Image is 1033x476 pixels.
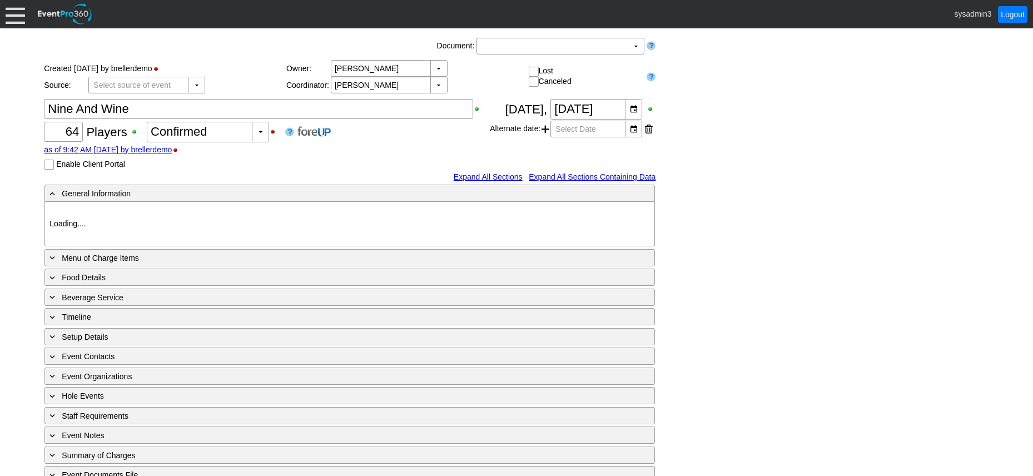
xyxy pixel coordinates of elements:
[529,172,655,181] a: Expand All Sections Containing Data
[62,313,91,321] span: Timeline
[286,64,331,73] div: Owner:
[454,172,523,181] a: Expand All Sections
[269,128,282,136] div: Hide Guest Count Status when printing; click to show Guest Count Status when printing.
[62,254,139,262] span: Menu of Charge Items
[62,411,128,420] span: Staff Requirements
[56,160,125,168] label: Enable Client Portal
[647,105,655,113] div: Show Event Date when printing; click to hide Event Date when printing.
[297,126,331,137] img: This event is connected to foreUP customer 880664444
[47,370,607,383] div: Event Organizations
[47,251,607,264] div: Menu of Charge Items
[62,293,123,302] span: Beverage Service
[998,6,1027,23] a: Logout
[62,391,103,400] span: Hole Events
[542,121,549,137] span: Add another alternate date
[172,146,185,154] div: Hide Guest Count Stamp when printing; click to show Guest Count Stamp when printing.
[553,121,598,137] span: Select Date
[91,77,173,93] span: Select source of event
[62,273,106,282] span: Food Details
[62,431,104,440] span: Event Notes
[86,125,127,138] span: Players
[47,350,607,363] div: Event Contacts
[47,291,607,304] div: Beverage Service
[645,121,653,137] div: Remove this date
[47,409,607,422] div: Staff Requirements
[47,187,607,200] div: General Information
[47,389,607,402] div: Hole Events
[131,128,143,136] div: Show Guest Count when printing; click to hide Guest Count when printing.
[955,9,992,18] span: sysadmin3
[47,271,607,284] div: Food Details
[529,66,642,87] div: Lost Canceled
[44,81,88,90] div: Source:
[49,218,650,230] p: Loading....
[44,145,172,154] a: as of 9:42 AM [DATE] by brellerdemo
[62,372,132,381] span: Event Organizations
[62,189,131,198] span: General Information
[44,60,286,77] div: Created [DATE] by brellerdemo
[505,102,547,116] span: [DATE],
[62,352,115,361] span: Event Contacts
[62,333,108,341] span: Setup Details
[47,330,607,343] div: Setup Details
[490,120,655,138] div: Alternate date:
[6,4,25,24] div: Menu: Click or 'Crtl+M' to toggle menu open/close
[36,2,94,27] img: EventPro360
[62,451,135,460] span: Summary of Charges
[47,310,607,323] div: Timeline
[473,105,486,113] div: Show Event Title when printing; click to hide Event Title when printing.
[47,429,607,442] div: Event Notes
[152,65,165,73] div: Hide Status Bar when printing; click to show Status Bar when printing.
[47,449,607,462] div: Summary of Charges
[286,81,331,90] div: Coordinator:
[435,38,477,54] div: Document:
